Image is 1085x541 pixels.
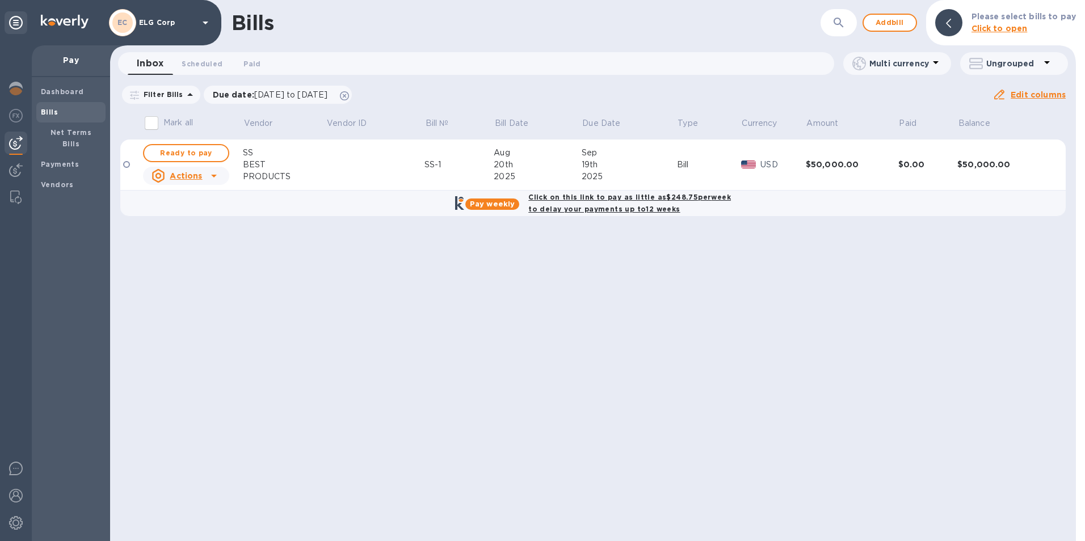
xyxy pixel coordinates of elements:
[170,171,202,180] u: Actions
[582,117,620,129] p: Due Date
[327,117,381,129] span: Vendor ID
[41,87,84,96] b: Dashboard
[1011,90,1066,99] u: Edit columns
[582,159,677,171] div: 19th
[243,58,260,70] span: Paid
[899,117,931,129] span: Paid
[117,18,128,27] b: EC
[958,117,990,129] p: Balance
[41,108,58,116] b: Bills
[972,24,1028,33] b: Click to open
[153,146,219,160] span: Ready to pay
[244,117,288,129] span: Vendor
[139,19,196,27] p: ELG Corp
[5,11,27,34] div: Unpin categories
[898,159,957,170] div: $0.00
[41,160,79,168] b: Payments
[9,109,23,122] img: Foreign exchange
[741,160,756,168] img: USD
[972,12,1076,21] b: Please select bills to pay
[873,16,907,29] span: Add bill
[958,117,1005,129] span: Balance
[677,159,741,171] div: Bill
[806,159,898,170] div: $50,000.00
[243,171,326,183] div: PRODUCTS
[182,58,222,70] span: Scheduled
[678,117,713,129] span: Type
[494,147,581,159] div: Aug
[243,147,326,159] div: SS
[495,117,528,129] p: Bill Date
[41,54,101,66] p: Pay
[869,58,929,69] p: Multi currency
[243,159,326,171] div: BEST
[957,159,1050,170] div: $50,000.00
[806,117,853,129] span: Amount
[760,159,805,171] p: USD
[582,147,677,159] div: Sep
[137,56,163,71] span: Inbox
[232,11,274,35] h1: Bills
[51,128,92,148] b: Net Terms Bills
[143,144,229,162] button: Ready to pay
[327,117,367,129] p: Vendor ID
[528,193,731,213] b: Click on this link to pay as little as $248.75 per week to delay your payments up to 12 weeks
[213,89,334,100] p: Due date :
[986,58,1040,69] p: Ungrouped
[582,171,677,183] div: 2025
[582,117,635,129] span: Due Date
[204,86,352,104] div: Due date:[DATE] to [DATE]
[863,14,917,32] button: Addbill
[495,117,543,129] span: Bill Date
[244,117,273,129] p: Vendor
[424,159,494,171] div: SS-1
[254,90,327,99] span: [DATE] to [DATE]
[41,180,74,189] b: Vendors
[41,15,89,28] img: Logo
[139,90,183,99] p: Filter Bills
[494,159,581,171] div: 20th
[163,117,193,129] p: Mark all
[494,171,581,183] div: 2025
[742,117,777,129] p: Currency
[470,200,515,208] b: Pay weekly
[426,117,449,129] p: Bill №
[678,117,698,129] p: Type
[806,117,838,129] p: Amount
[426,117,464,129] span: Bill №
[899,117,916,129] p: Paid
